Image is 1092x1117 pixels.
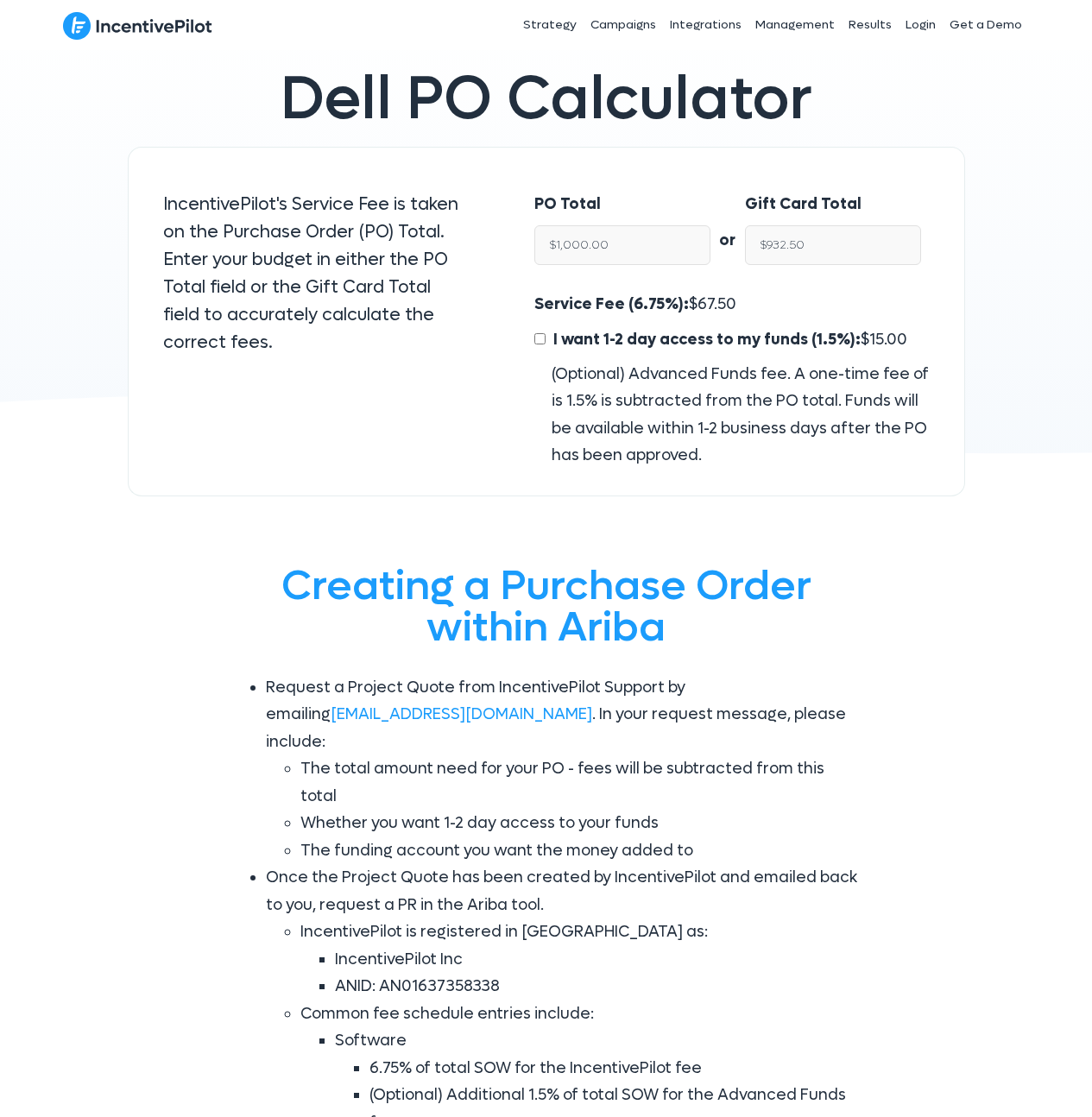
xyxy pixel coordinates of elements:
li: 6.75% of total SOW for the IncentivePilot fee [369,1055,862,1082]
div: or [710,191,745,255]
li: The total amount need for your PO - fees will be subtracted from this total [300,755,862,810]
div: (Optional) Advanced Funds fee. A one-time fee of is 1.5% is subtracted from the PO total. Funds w... [534,361,929,470]
a: Get a Demo [943,3,1029,47]
a: Management [748,3,842,47]
li: IncentivePilot is registered in [GEOGRAPHIC_DATA] as: [300,918,862,1000]
span: $ [549,330,907,350]
label: Gift Card Total [745,191,862,218]
p: IncentivePilot's Service Fee is taken on the Purchase Order (PO) Total. Enter your budget in eith... [163,191,466,357]
span: Service Fee (6.75%): [534,294,689,314]
a: Campaigns [584,3,663,47]
li: ANID: AN01637358338 [335,973,862,1000]
li: The funding account you want the money added to [300,837,862,865]
a: Integrations [663,3,748,47]
li: IncentivePilot Inc [335,946,862,974]
li: Request a Project Quote from IncentivePilot Support by emailing . In your request message, please... [266,674,862,865]
img: IncentivePilot [63,11,212,41]
nav: Header Menu [398,3,1030,47]
div: $ [534,291,929,470]
span: 15.00 [869,330,907,350]
span: Creating a Purchase Order within Ariba [281,558,811,654]
li: Whether you want 1-2 day access to your funds [300,810,862,837]
span: Dell PO Calculator [281,60,812,138]
input: I want 1-2 day access to my funds (1.5%):$15.00 [534,333,546,344]
a: Results [842,3,899,47]
label: PO Total [534,191,601,218]
a: Login [899,3,943,47]
a: Strategy [516,3,584,47]
span: I want 1-2 day access to my funds (1.5%): [553,330,861,350]
span: 67.50 [697,294,736,314]
a: [EMAIL_ADDRESS][DOMAIN_NAME] [331,704,592,724]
